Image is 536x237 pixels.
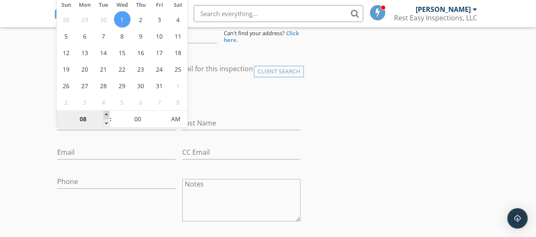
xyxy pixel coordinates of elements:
div: Rest Easy Inspections, LLC [394,14,477,22]
span: October 16, 2025 [133,44,149,61]
span: October 17, 2025 [151,44,168,61]
div: Client Search [254,66,304,77]
span: Sat [169,3,187,8]
span: Click to toggle [164,111,187,128]
span: Thu [131,3,150,8]
span: October 7, 2025 [95,28,112,44]
span: October 11, 2025 [170,28,186,44]
span: October 14, 2025 [95,44,112,61]
span: October 18, 2025 [170,44,186,61]
strong: Click here. [224,29,299,44]
span: November 5, 2025 [114,94,131,110]
span: September 28, 2025 [58,11,75,28]
span: Tue [94,3,113,8]
label: Enable Client CC email for this inspection [122,64,253,73]
span: October 23, 2025 [133,61,149,77]
span: Mon [75,3,94,8]
span: October 2, 2025 [133,11,149,28]
span: : [109,111,112,128]
span: October 22, 2025 [114,61,131,77]
span: November 1, 2025 [170,77,186,94]
span: October 13, 2025 [77,44,93,61]
span: November 7, 2025 [151,94,168,110]
span: September 29, 2025 [77,11,93,28]
a: SPECTORA [54,11,148,29]
span: October 6, 2025 [77,28,93,44]
span: November 6, 2025 [133,94,149,110]
span: October 21, 2025 [95,61,112,77]
span: October 12, 2025 [58,44,75,61]
span: October 28, 2025 [95,77,112,94]
span: October 31, 2025 [151,77,168,94]
input: Search everything... [194,5,363,22]
span: October 9, 2025 [133,28,149,44]
span: Wed [113,3,131,8]
span: October 10, 2025 [151,28,168,44]
span: October 27, 2025 [77,77,93,94]
span: October 15, 2025 [114,44,131,61]
span: October 29, 2025 [114,77,131,94]
span: October 25, 2025 [170,61,186,77]
span: October 8, 2025 [114,28,131,44]
span: November 8, 2025 [170,94,186,110]
span: October 5, 2025 [58,28,75,44]
span: September 30, 2025 [95,11,112,28]
span: November 4, 2025 [95,94,112,110]
img: The Best Home Inspection Software - Spectora [54,4,72,23]
span: November 3, 2025 [77,94,93,110]
span: November 2, 2025 [58,94,75,110]
span: October 26, 2025 [58,77,75,94]
span: October 1, 2025 [114,11,131,28]
span: Sun [57,3,75,8]
span: October 19, 2025 [58,61,75,77]
span: October 4, 2025 [170,11,186,28]
span: October 24, 2025 [151,61,168,77]
span: October 20, 2025 [77,61,93,77]
div: Open Intercom Messenger [507,208,528,229]
span: Fri [150,3,169,8]
span: Can't find your address? [224,29,285,37]
span: October 3, 2025 [151,11,168,28]
div: [PERSON_NAME] [416,5,471,14]
span: October 30, 2025 [133,77,149,94]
